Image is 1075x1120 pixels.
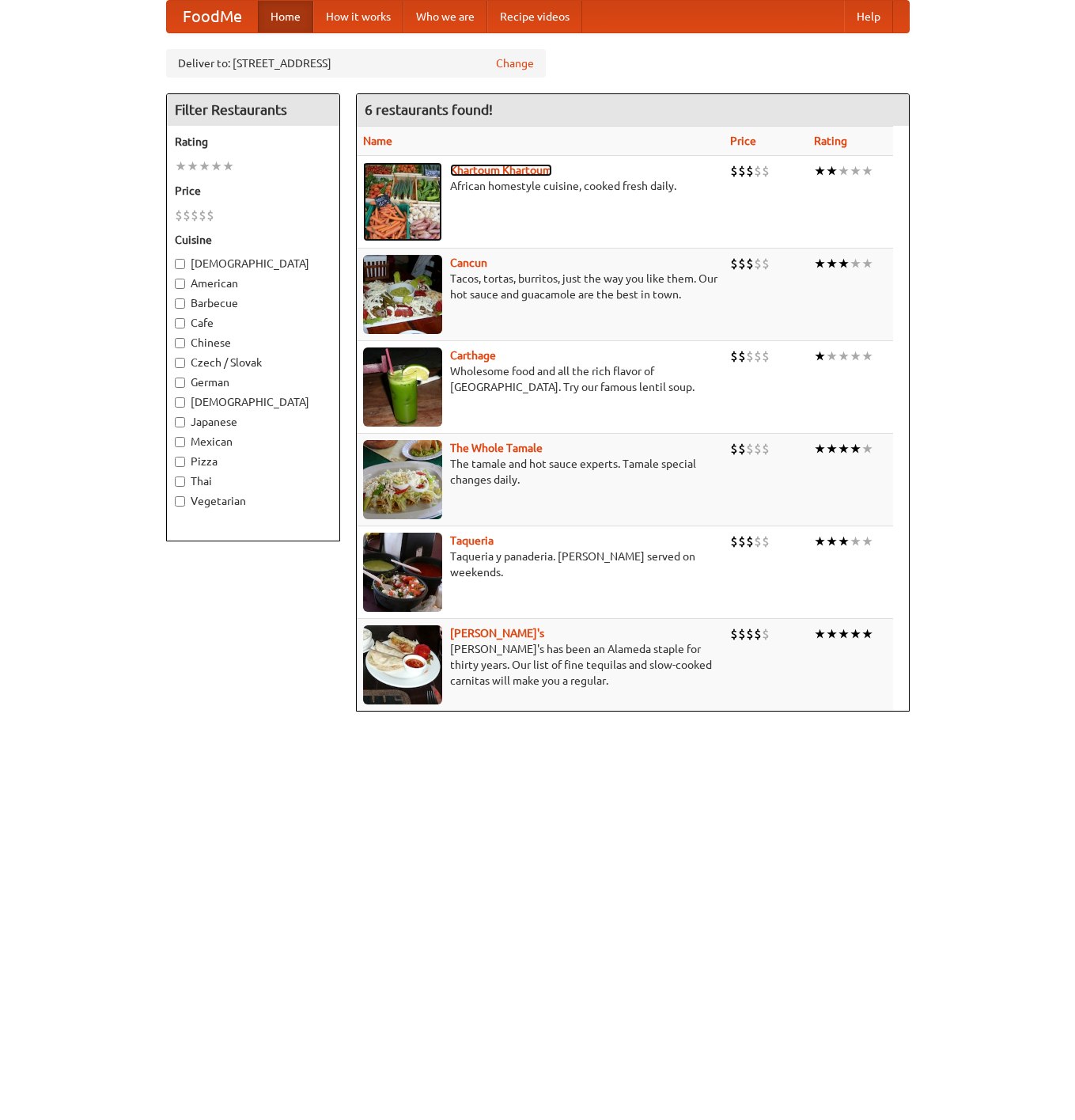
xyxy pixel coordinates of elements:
[313,1,403,32] a: How it works
[450,164,552,177] a: Khartoum Khartoum
[746,347,754,365] li: $
[175,437,185,447] input: Mexican
[754,533,762,550] li: $
[175,378,185,388] input: German
[814,533,826,550] li: ★
[175,457,185,467] input: Pizza
[175,183,331,199] h5: Price
[450,256,487,269] a: Cancun
[814,255,826,272] li: ★
[175,374,331,390] label: German
[363,533,442,612] img: taqueria.jpg
[450,349,496,362] a: Carthage
[730,255,738,272] li: $
[175,394,331,410] label: [DEMOGRAPHIC_DATA]
[730,533,738,550] li: $
[175,134,331,150] h5: Rating
[175,473,331,489] label: Thai
[730,162,738,180] li: $
[210,158,222,175] li: ★
[838,162,850,180] li: ★
[738,347,746,365] li: $
[183,207,191,224] li: $
[826,255,838,272] li: ★
[762,625,770,643] li: $
[175,417,185,427] input: Japanese
[850,440,861,457] li: ★
[754,347,762,365] li: $
[175,496,185,507] input: Vegetarian
[363,641,717,689] p: [PERSON_NAME]'s has been an Alameda staple for thirty years. Our list of fine tequilas and slow-c...
[363,440,442,519] img: wholetamale.jpg
[838,625,850,643] li: ★
[175,256,331,271] label: [DEMOGRAPHIC_DATA]
[363,625,442,704] img: pedros.jpg
[814,135,847,147] a: Rating
[814,162,826,180] li: ★
[850,162,861,180] li: ★
[762,347,770,365] li: $
[738,255,746,272] li: $
[365,102,493,117] ng-pluralize: 6 restaurants found!
[222,158,234,175] li: ★
[850,533,861,550] li: ★
[175,315,331,331] label: Cafe
[850,625,861,643] li: ★
[861,255,873,272] li: ★
[191,207,199,224] li: $
[175,207,183,224] li: $
[363,162,442,241] img: khartoum.jpg
[826,440,838,457] li: ★
[175,355,331,370] label: Czech / Slovak
[762,440,770,457] li: $
[363,549,717,580] p: Taqueria y panaderia. [PERSON_NAME] served on weekends.
[175,279,185,289] input: American
[861,162,873,180] li: ★
[738,440,746,457] li: $
[363,271,717,302] p: Tacos, tortas, burritos, just the way you like them. Our hot sauce and guacamole are the best in ...
[730,440,738,457] li: $
[826,162,838,180] li: ★
[187,158,199,175] li: ★
[838,347,850,365] li: ★
[826,625,838,643] li: ★
[175,275,331,291] label: American
[363,255,442,334] img: cancun.jpg
[175,454,331,469] label: Pizza
[746,162,754,180] li: $
[738,625,746,643] li: $
[496,55,534,71] a: Change
[762,255,770,272] li: $
[850,255,861,272] li: ★
[258,1,313,32] a: Home
[175,476,185,487] input: Thai
[850,347,861,365] li: ★
[403,1,487,32] a: Who we are
[175,338,185,348] input: Chinese
[363,135,392,147] a: Name
[838,255,850,272] li: ★
[814,625,826,643] li: ★
[175,232,331,248] h5: Cuisine
[199,158,210,175] li: ★
[175,259,185,269] input: [DEMOGRAPHIC_DATA]
[175,298,185,309] input: Barbecue
[861,625,873,643] li: ★
[861,347,873,365] li: ★
[175,414,331,430] label: Japanese
[861,440,873,457] li: ★
[814,347,826,365] li: ★
[754,625,762,643] li: $
[450,442,543,454] a: The Whole Tamale
[175,358,185,368] input: Czech / Slovak
[363,363,717,395] p: Wholesome food and all the rich flavor of [GEOGRAPHIC_DATA]. Try our famous lentil soup.
[826,533,838,550] li: ★
[167,94,339,126] h4: Filter Restaurants
[175,318,185,328] input: Cafe
[738,533,746,550] li: $
[167,1,258,32] a: FoodMe
[175,335,331,351] label: Chinese
[175,397,185,408] input: [DEMOGRAPHIC_DATA]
